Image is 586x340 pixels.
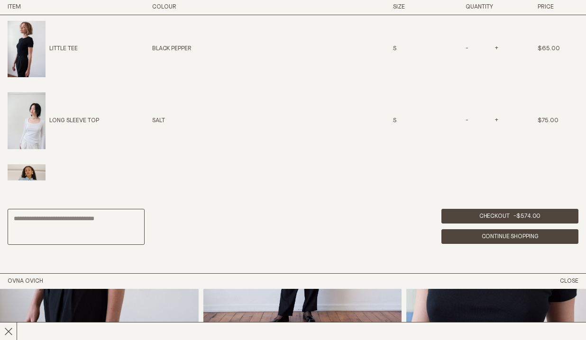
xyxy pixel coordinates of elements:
span: - [466,118,470,124]
a: Continue Shopping [441,229,578,244]
img: Little Tee [8,21,46,77]
h3: Item [8,3,120,11]
div: $65.00 [538,45,578,53]
a: Checkout -$574.00 [441,209,578,224]
img: Painter Shirt [8,164,46,221]
p: Little Tee [49,45,78,53]
div: S [393,117,434,125]
div: Salt [152,117,265,125]
span: + [494,46,498,52]
span: - [466,46,470,52]
div: Black Pepper [152,45,265,53]
span: $574.00 [516,213,540,219]
div: S [393,45,434,53]
div: $75.00 [538,117,578,125]
h3: Quantity [466,3,506,11]
a: Home [8,278,43,284]
a: Long Sleeve TopLong Sleeve Top [8,92,99,149]
span: + [494,118,498,124]
h3: Price [538,3,578,11]
a: Painter Shirt [8,164,89,221]
h3: Colour [152,3,265,11]
h3: Size [393,3,434,11]
a: Little TeeLittle Tee [8,21,78,77]
p: Long Sleeve Top [49,117,99,125]
button: Close Cart [560,277,578,286]
img: Long Sleeve Top [8,92,46,149]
